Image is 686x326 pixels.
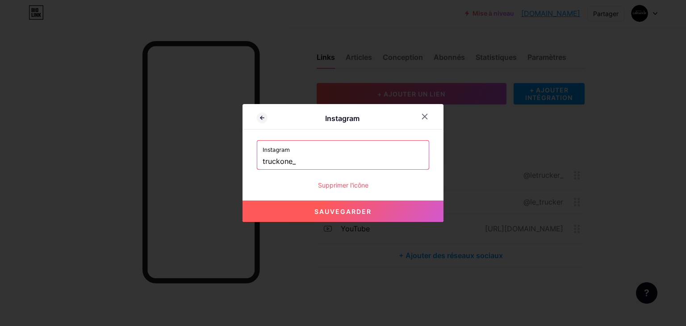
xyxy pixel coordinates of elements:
font: Instagram [263,147,290,153]
input: Nom d'utilisateur Instagram [263,154,423,169]
font: Supprimer l'icône [318,181,368,189]
font: Sauvegarder [314,208,372,215]
button: Sauvegarder [243,201,443,222]
font: Instagram [325,114,360,123]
